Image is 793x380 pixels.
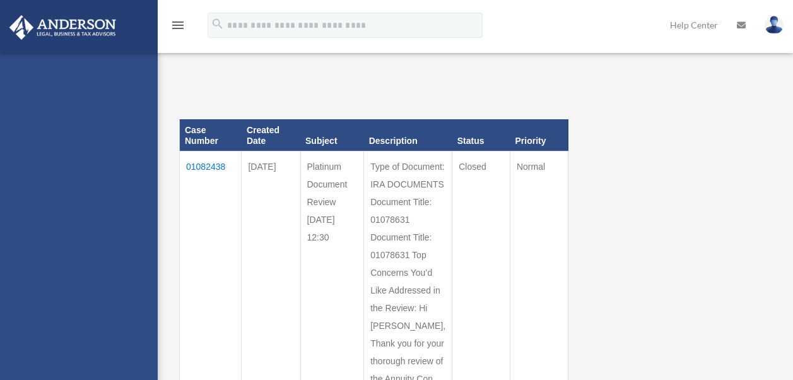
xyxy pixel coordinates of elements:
th: Status [452,119,510,151]
th: Description [364,119,452,151]
th: Case Number [180,119,242,151]
img: Anderson Advisors Platinum Portal [6,15,120,40]
th: Subject [300,119,364,151]
img: User Pic [765,16,784,34]
a: menu [170,22,185,33]
th: Created Date [242,119,300,151]
i: menu [170,18,185,33]
i: search [211,17,225,31]
th: Priority [510,119,568,151]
